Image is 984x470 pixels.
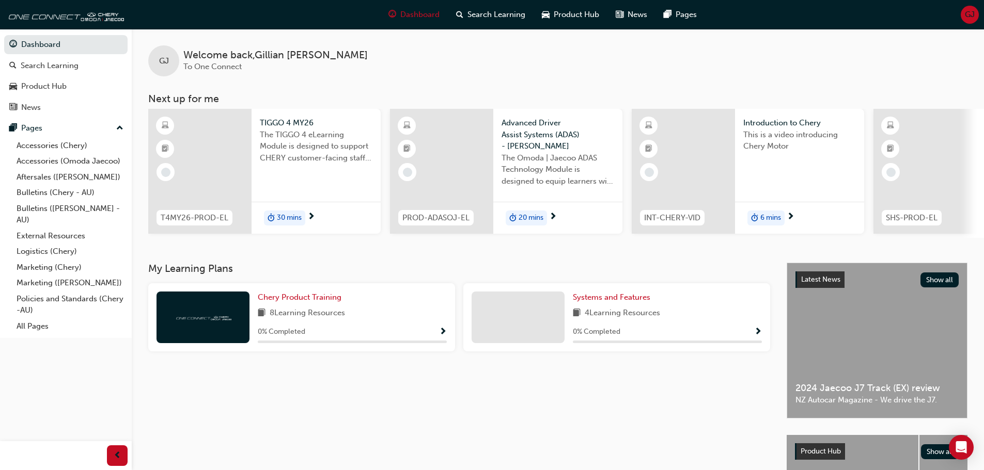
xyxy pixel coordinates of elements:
span: news-icon [9,103,17,112]
span: booktick-icon [162,142,169,156]
span: car-icon [9,82,17,91]
span: book-icon [573,307,581,320]
span: SHS-PROD-EL [886,212,938,224]
a: Bulletins ([PERSON_NAME] - AU) [12,201,128,228]
span: guage-icon [9,40,17,50]
span: Show Progress [754,328,762,337]
span: 8 Learning Resources [270,307,345,320]
span: INT-CHERY-VID [644,212,700,224]
a: PROD-ADASOJ-ELAdvanced Driver Assist Systems (ADAS) - [PERSON_NAME]The Omoda | Jaecoo ADAS Techno... [390,109,622,234]
span: The TIGGO 4 eLearning Module is designed to support CHERY customer-facing staff with the product ... [260,129,372,164]
span: 4 Learning Resources [585,307,660,320]
span: Search Learning [467,9,525,21]
span: learningResourceType_ELEARNING-icon [403,119,411,133]
a: All Pages [12,318,128,334]
a: Accessories (Omoda Jaecoo) [12,153,128,169]
a: car-iconProduct Hub [534,4,607,25]
span: duration-icon [268,212,275,225]
span: learningRecordVerb_NONE-icon [645,168,654,177]
span: GJ [159,55,169,67]
span: 2024 Jaecoo J7 Track (EX) review [795,382,959,394]
span: news-icon [616,8,623,21]
a: Search Learning [4,56,128,75]
span: next-icon [787,213,794,222]
span: pages-icon [664,8,671,21]
span: The Omoda | Jaecoo ADAS Technology Module is designed to equip learners with essential knowledge ... [502,152,614,187]
a: Systems and Features [573,291,654,303]
span: To One Connect [183,62,242,71]
button: Show all [921,444,960,459]
span: Chery Product Training [258,293,341,302]
a: Marketing (Chery) [12,260,128,275]
span: duration-icon [751,212,758,225]
a: Product Hub [4,77,128,96]
button: Show Progress [439,326,447,338]
span: TIGGO 4 MY26 [260,117,372,129]
img: oneconnect [175,312,231,322]
a: Marketing ([PERSON_NAME]) [12,275,128,291]
span: Pages [676,9,697,21]
a: Policies and Standards (Chery -AU) [12,291,128,318]
img: oneconnect [5,4,124,25]
a: Accessories (Chery) [12,138,128,154]
a: Bulletins (Chery - AU) [12,185,128,201]
a: T4MY26-PROD-ELTIGGO 4 MY26The TIGGO 4 eLearning Module is designed to support CHERY customer-faci... [148,109,381,234]
h3: My Learning Plans [148,263,770,274]
span: Introduction to Chery [743,117,856,129]
a: External Resources [12,228,128,244]
span: Product Hub [554,9,599,21]
button: Show Progress [754,326,762,338]
span: 0 % Completed [258,326,305,338]
span: learningResourceType_ELEARNING-icon [887,119,894,133]
button: DashboardSearch LearningProduct HubNews [4,33,128,119]
a: INT-CHERY-VIDIntroduction to CheryThis is a video introducing Chery Motorduration-icon6 mins [632,109,864,234]
span: learningRecordVerb_NONE-icon [886,168,896,177]
span: search-icon [456,8,463,21]
a: Latest NewsShow all [795,271,959,288]
a: Chery Product Training [258,291,346,303]
a: Dashboard [4,35,128,54]
span: guage-icon [388,8,396,21]
a: search-iconSearch Learning [448,4,534,25]
span: GJ [965,9,975,21]
span: T4MY26-PROD-EL [161,212,228,224]
a: pages-iconPages [655,4,705,25]
span: Product Hub [801,447,841,456]
span: Advanced Driver Assist Systems (ADAS) - [PERSON_NAME] [502,117,614,152]
a: news-iconNews [607,4,655,25]
span: booktick-icon [403,142,411,156]
div: Search Learning [21,60,79,72]
span: next-icon [549,213,557,222]
span: 20 mins [519,212,543,224]
span: NZ Autocar Magazine - We drive the J7. [795,394,959,406]
span: booktick-icon [887,142,894,156]
a: Logistics (Chery) [12,244,128,260]
span: Dashboard [400,9,440,21]
div: Open Intercom Messenger [949,435,974,460]
a: News [4,98,128,117]
a: Aftersales ([PERSON_NAME]) [12,169,128,185]
a: guage-iconDashboard [380,4,448,25]
a: Latest NewsShow all2024 Jaecoo J7 Track (EX) reviewNZ Autocar Magazine - We drive the J7. [787,263,967,418]
span: next-icon [307,213,315,222]
span: PROD-ADASOJ-EL [402,212,470,224]
div: Product Hub [21,80,67,92]
span: learningRecordVerb_NONE-icon [403,168,412,177]
button: Pages [4,119,128,138]
button: GJ [961,6,979,24]
span: duration-icon [509,212,517,225]
div: Pages [21,122,42,134]
span: 6 mins [760,212,781,224]
span: search-icon [9,61,17,71]
span: News [628,9,647,21]
span: 30 mins [277,212,302,224]
a: Product HubShow all [795,443,959,460]
span: booktick-icon [645,142,652,156]
span: This is a video introducing Chery Motor [743,129,856,152]
span: learningResourceType_ELEARNING-icon [645,119,652,133]
span: learningResourceType_ELEARNING-icon [162,119,169,133]
span: 0 % Completed [573,326,620,338]
span: learningRecordVerb_NONE-icon [161,168,170,177]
